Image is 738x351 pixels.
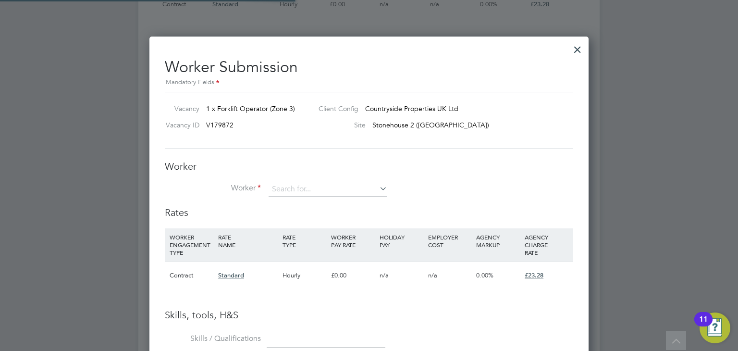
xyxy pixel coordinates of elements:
[218,271,244,279] span: Standard
[280,228,329,253] div: RATE TYPE
[372,121,489,129] span: Stonehouse 2 ([GEOGRAPHIC_DATA])
[165,334,261,344] label: Skills / Qualifications
[380,271,389,279] span: n/a
[377,228,426,253] div: HOLIDAY PAY
[206,104,295,113] span: 1 x Forklift Operator (Zone 3)
[167,262,216,289] div: Contract
[167,228,216,261] div: WORKER ENGAGEMENT TYPE
[476,271,493,279] span: 0.00%
[161,121,199,129] label: Vacancy ID
[365,104,458,113] span: Countryside Properties UK Ltd
[216,228,280,253] div: RATE NAME
[700,313,730,343] button: Open Resource Center, 11 new notifications
[311,104,358,113] label: Client Config
[474,228,522,253] div: AGENCY MARKUP
[525,271,543,279] span: £23.28
[206,121,234,129] span: V179872
[165,50,573,88] h2: Worker Submission
[165,183,261,193] label: Worker
[426,228,474,253] div: EMPLOYER COST
[699,319,708,332] div: 11
[165,206,573,219] h3: Rates
[311,121,366,129] label: Site
[329,262,377,289] div: £0.00
[269,182,387,197] input: Search for...
[165,77,573,88] div: Mandatory Fields
[329,228,377,253] div: WORKER PAY RATE
[165,309,573,321] h3: Skills, tools, H&S
[280,262,329,289] div: Hourly
[161,104,199,113] label: Vacancy
[522,228,571,261] div: AGENCY CHARGE RATE
[428,271,437,279] span: n/a
[165,160,573,173] h3: Worker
